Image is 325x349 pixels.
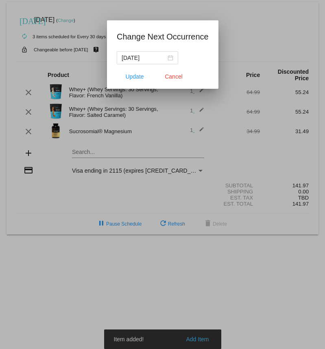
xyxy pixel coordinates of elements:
button: Update [117,69,153,84]
span: Update [125,73,144,80]
h1: Change Next Occurrence [117,30,209,43]
input: Select date [122,53,166,62]
button: Close dialog [156,69,192,84]
span: Cancel [165,73,183,80]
